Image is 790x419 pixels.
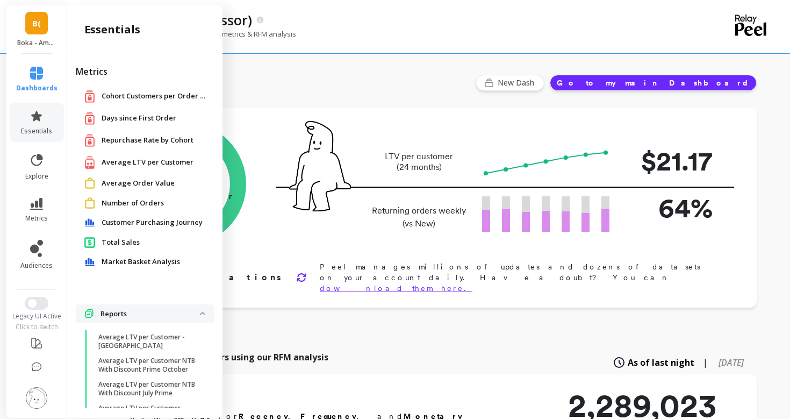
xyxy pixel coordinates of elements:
span: dashboards [16,84,58,93]
img: navigation item icon [84,133,95,147]
a: download them here. [320,284,472,293]
button: Switch to New UI [25,297,48,310]
a: Number of Orders [102,198,205,209]
div: Click to switch [5,323,68,331]
span: B( [32,17,41,30]
h2: RFM Segments [130,389,495,407]
span: | [703,356,708,369]
span: Market Basket Analysis [102,257,180,267]
img: navigation item icon [84,237,95,248]
a: Repurchase Rate by Cohort [102,135,205,146]
a: Days since First Order [102,113,205,124]
a: Average LTV per Customer [102,157,205,168]
span: Repurchase Rate by Cohort [102,135,193,146]
span: metrics [25,214,48,223]
span: audiences [20,261,53,270]
p: Boka - Amazon (Essor) [17,39,56,47]
span: Average Order Value [102,178,175,189]
span: Number of Orders [102,198,164,209]
img: pal seatted on line [289,121,351,211]
img: navigation item icon [84,111,95,125]
p: LTV per customer (24 months) [369,151,469,173]
p: 64% [627,188,713,228]
img: down caret icon [200,312,205,315]
span: As of last night [628,356,694,369]
img: navigation item icon [84,218,95,227]
span: [DATE] [719,357,744,368]
p: Peel manages millions of updates and dozens of datasets on your account daily. Have a doubt? You can [320,261,722,294]
a: Average Order Value [102,178,205,189]
img: profile picture [26,387,47,409]
span: essentials [21,127,52,136]
button: New Dash [476,75,544,91]
span: New Dash [498,77,537,88]
span: Average LTV per Customer [102,157,193,168]
h2: essentials [84,22,140,37]
a: Total Sales [102,237,205,248]
div: Legacy UI Active [5,312,68,321]
img: navigation item icon [84,309,94,318]
p: Average LTV per Customer NTB With Discount Prime October [98,357,201,374]
span: Total Sales [102,237,140,248]
span: Days since First Order [102,113,176,124]
a: Cohort Customers per Order Count [102,91,209,102]
span: Customer Purchasing Journey [102,217,203,228]
p: Average LTV per Customer - [GEOGRAPHIC_DATA] [98,333,201,350]
p: Reports [100,309,200,319]
img: navigation item icon [84,258,95,266]
p: $21.17 [627,141,713,181]
img: navigation item icon [84,89,95,103]
span: explore [25,172,48,181]
p: Returning orders weekly (vs New) [369,204,469,230]
img: navigation item icon [84,197,95,209]
button: Go to my main Dashboard [550,75,757,91]
img: navigation item icon [84,155,95,169]
h2: Metrics [76,65,214,78]
a: Customer Purchasing Journey [102,217,205,228]
p: Average LTV per Customer NTB With Discount July Prime [98,380,201,397]
img: navigation item icon [84,177,95,189]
